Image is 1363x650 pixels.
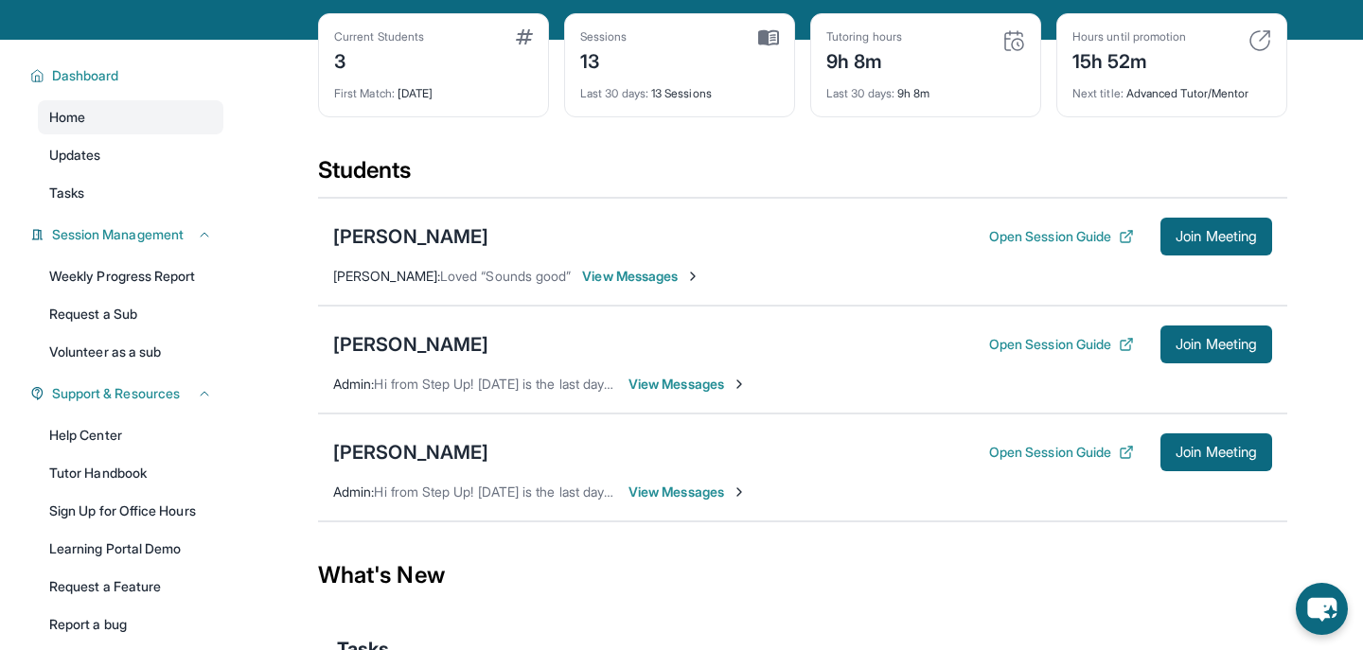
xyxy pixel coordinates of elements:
a: Volunteer as a sub [38,335,223,369]
button: Join Meeting [1160,325,1272,363]
img: Chevron-Right [732,377,747,392]
span: Support & Resources [52,384,180,403]
a: Updates [38,138,223,172]
div: [PERSON_NAME] [333,223,488,250]
img: card [516,29,533,44]
button: Open Session Guide [989,227,1134,246]
span: [PERSON_NAME] : [333,268,440,284]
a: Request a Sub [38,297,223,331]
a: Weekly Progress Report [38,259,223,293]
div: Advanced Tutor/Mentor [1072,75,1271,101]
a: Tasks [38,176,223,210]
span: View Messages [628,375,747,394]
div: What's New [318,534,1287,617]
div: Hours until promotion [1072,29,1186,44]
span: Dashboard [52,66,119,85]
img: card [758,29,779,46]
span: Loved “Sounds good” [440,268,571,284]
img: card [1002,29,1025,52]
span: View Messages [628,483,747,501]
span: Join Meeting [1176,339,1257,350]
span: First Match : [334,86,395,100]
div: 3 [334,44,424,75]
span: Updates [49,146,101,165]
button: Join Meeting [1160,218,1272,255]
a: Sign Up for Office Hours [38,494,223,528]
div: 15h 52m [1072,44,1186,75]
span: Home [49,108,85,127]
a: Tutor Handbook [38,456,223,490]
button: Join Meeting [1160,433,1272,471]
img: card [1248,29,1271,52]
button: Open Session Guide [989,335,1134,354]
button: chat-button [1296,583,1348,635]
a: Report a bug [38,607,223,641]
span: Admin : [333,483,374,500]
button: Session Management [44,225,212,244]
div: Students [318,155,1287,197]
div: [DATE] [334,75,533,101]
a: Home [38,100,223,134]
a: Request a Feature [38,570,223,604]
span: Tasks [49,184,84,202]
div: 9h 8m [826,44,902,75]
div: Sessions [580,29,628,44]
button: Support & Resources [44,384,212,403]
div: Tutoring hours [826,29,902,44]
div: 13 Sessions [580,75,779,101]
span: Last 30 days : [826,86,894,100]
span: Session Management [52,225,184,244]
button: Open Session Guide [989,443,1134,462]
div: [PERSON_NAME] [333,439,488,466]
div: 13 [580,44,628,75]
span: View Messages [582,267,700,286]
a: Help Center [38,418,223,452]
span: Join Meeting [1176,231,1257,242]
div: 9h 8m [826,75,1025,101]
img: Chevron-Right [685,269,700,284]
span: Next title : [1072,86,1124,100]
span: Last 30 days : [580,86,648,100]
div: [PERSON_NAME] [333,331,488,358]
img: Chevron-Right [732,484,747,500]
span: Join Meeting [1176,447,1257,458]
a: Learning Portal Demo [38,532,223,566]
span: Admin : [333,376,374,392]
div: Current Students [334,29,424,44]
button: Dashboard [44,66,212,85]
